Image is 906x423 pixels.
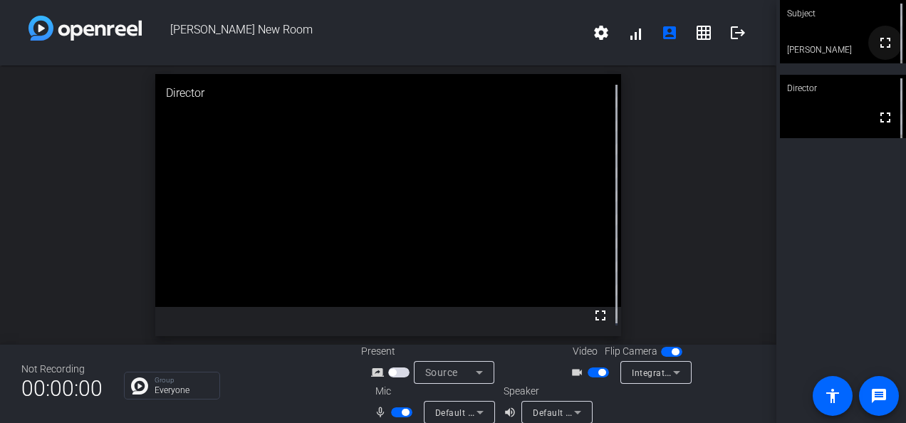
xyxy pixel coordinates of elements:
mat-icon: message [870,387,887,404]
mat-icon: account_box [661,24,678,41]
mat-icon: videocam_outline [571,364,588,381]
mat-icon: fullscreen [877,34,894,51]
div: Speaker [504,384,589,399]
span: [PERSON_NAME] New Room [142,16,584,50]
img: white-gradient.svg [28,16,142,41]
mat-icon: grid_on [695,24,712,41]
mat-icon: fullscreen [877,109,894,126]
span: Integrated Webcam (0bda:554c) [632,367,767,378]
span: Default - Speakers (Realtek(R) Audio) [533,407,687,418]
div: Mic [361,384,504,399]
mat-icon: screen_share_outline [371,364,388,381]
span: Default - Microphone Array (Realtek(R) Audio) [435,407,625,418]
div: Not Recording [21,362,103,377]
div: Director [155,74,621,113]
p: Everyone [155,386,212,395]
div: Present [361,344,504,359]
span: Video [573,344,598,359]
mat-icon: mic_none [374,404,391,421]
mat-icon: logout [729,24,746,41]
mat-icon: fullscreen [592,307,609,324]
mat-icon: settings [593,24,610,41]
span: Flip Camera [605,344,657,359]
span: 00:00:00 [21,371,103,406]
p: Group [155,377,212,384]
button: signal_cellular_alt [618,16,652,50]
mat-icon: volume_up [504,404,521,421]
mat-icon: accessibility [824,387,841,404]
span: Source [425,367,458,378]
div: Director [780,75,906,102]
img: Chat Icon [131,377,148,395]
